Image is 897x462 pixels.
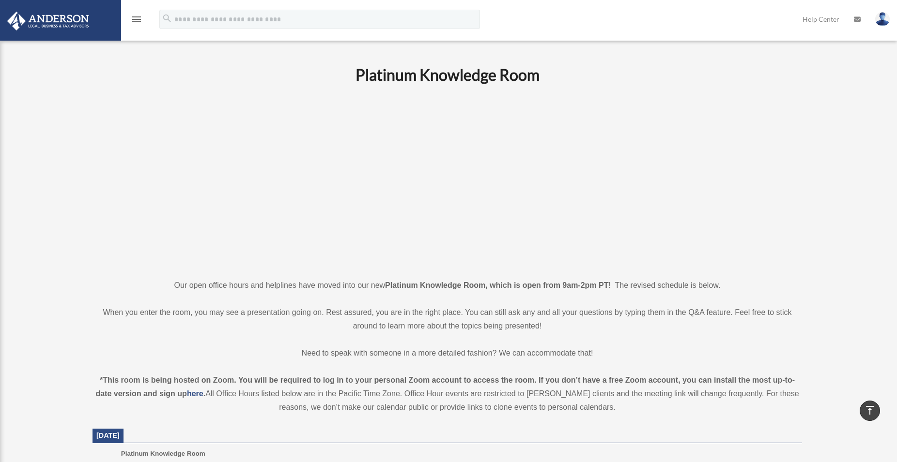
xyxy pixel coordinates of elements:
p: Need to speak with someone in a more detailed fashion? We can accommodate that! [93,346,802,360]
i: menu [131,14,142,25]
i: search [162,13,172,24]
p: Our open office hours and helplines have moved into our new ! The revised schedule is below. [93,279,802,292]
p: When you enter the room, you may see a presentation going on. Rest assured, you are in the right ... [93,306,802,333]
span: [DATE] [96,432,120,439]
div: All Office Hours listed below are in the Pacific Time Zone. Office Hour events are restricted to ... [93,373,802,414]
a: vertical_align_top [860,401,880,421]
img: User Pic [875,12,890,26]
iframe: 231110_Toby_KnowledgeRoom [302,97,593,261]
strong: *This room is being hosted on Zoom. You will be required to log in to your personal Zoom account ... [95,376,795,398]
strong: Platinum Knowledge Room, which is open from 9am-2pm PT [385,281,608,289]
span: Platinum Knowledge Room [121,450,205,457]
b: Platinum Knowledge Room [356,65,540,84]
img: Anderson Advisors Platinum Portal [4,12,92,30]
a: menu [131,17,142,25]
i: vertical_align_top [864,404,876,416]
strong: . [203,389,205,398]
a: here [187,389,203,398]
